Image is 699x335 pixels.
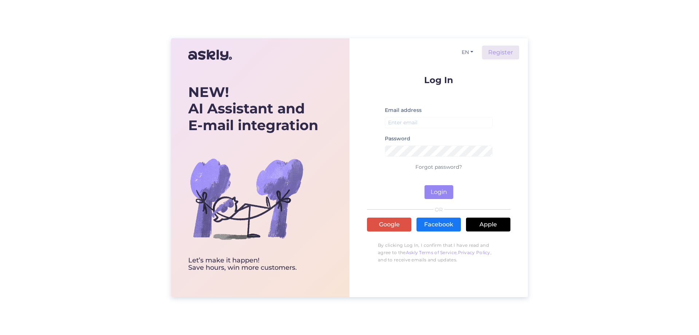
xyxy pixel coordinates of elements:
[188,84,318,134] div: AI Assistant and E-mail integration
[424,185,453,199] button: Login
[367,218,411,231] a: Google
[406,250,457,255] a: Askly Terms of Service
[367,75,510,85] p: Log In
[416,218,461,231] a: Facebook
[482,46,519,59] a: Register
[458,250,490,255] a: Privacy Policy
[385,106,422,114] label: Email address
[466,218,510,231] a: Apple
[188,257,318,272] div: Let’s make it happen! Save hours, win more customers.
[385,135,410,143] label: Password
[415,164,462,170] a: Forgot password?
[459,47,476,58] button: EN
[385,117,493,128] input: Enter email
[188,46,232,64] img: Askly
[367,238,510,267] p: By clicking Log In, I confirm that I have read and agree to the , , and to receive emails and upd...
[188,140,305,257] img: bg-askly
[188,83,229,101] b: NEW!
[434,207,444,212] span: OR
